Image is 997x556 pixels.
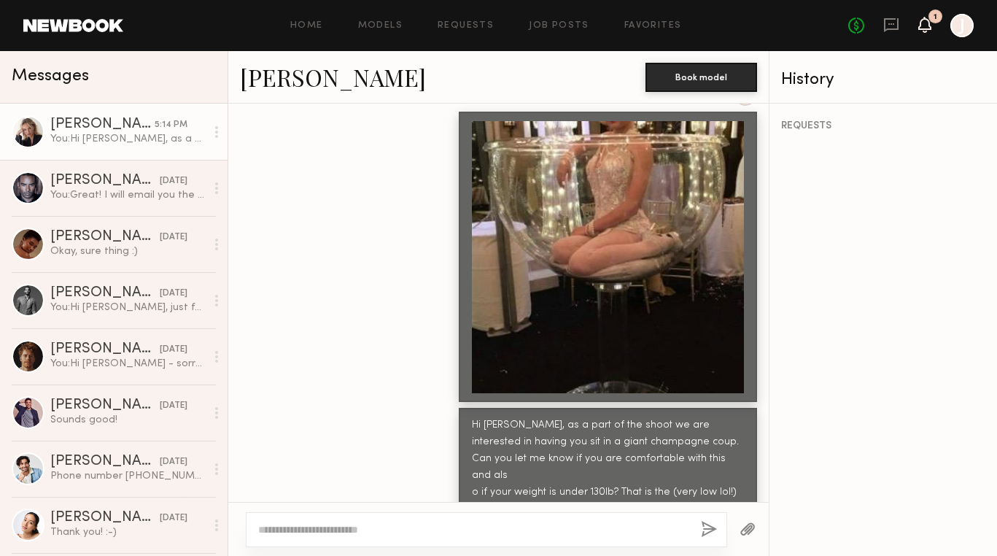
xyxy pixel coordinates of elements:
div: You: Great! I will email you the call sheet at the top of next week. Looking forward to having yo... [50,188,206,202]
div: [PERSON_NAME] [50,511,160,525]
div: [DATE] [160,511,187,525]
a: Favorites [624,21,682,31]
div: Hi [PERSON_NAME], as a part of the shoot we are interested in having you sit in a giant champagne... [472,417,744,535]
a: J [950,14,974,37]
div: [PERSON_NAME] [50,230,160,244]
div: [PERSON_NAME] [50,455,160,469]
a: Home [290,21,323,31]
div: REQUESTS [781,121,985,131]
a: [PERSON_NAME] [240,61,426,93]
a: Book model [645,70,757,82]
a: Models [358,21,403,31]
span: Messages [12,68,89,85]
div: Phone number [PHONE_NUMBER] Email [EMAIL_ADDRESS][DOMAIN_NAME] [50,469,206,483]
div: [DATE] [160,287,187,301]
div: [DATE] [160,174,187,188]
div: You: Hi [PERSON_NAME], as a part of the shoot we are interested in having you sit in a giant cham... [50,132,206,146]
div: Thank you! :-) [50,525,206,539]
div: [PERSON_NAME] [50,286,160,301]
div: [DATE] [160,343,187,357]
div: You: Hi [PERSON_NAME], just following up here! We're hoping to lock by EOW [50,301,206,314]
div: History [781,72,985,88]
div: [DATE] [160,455,187,469]
button: Book model [645,63,757,92]
div: Sounds good! [50,413,206,427]
div: Okay, sure thing :) [50,244,206,258]
a: Job Posts [529,21,589,31]
div: [PERSON_NAME] [50,117,155,132]
div: [PERSON_NAME] [50,398,160,413]
a: Requests [438,21,494,31]
div: [PERSON_NAME] [50,342,160,357]
div: 5:14 PM [155,118,187,132]
div: [PERSON_NAME] [50,174,160,188]
div: [DATE] [160,231,187,244]
div: 1 [934,13,937,21]
div: [DATE] [160,399,187,413]
div: You: Hi [PERSON_NAME] - sorry for the late response but we figured it out, all set. Thanks again. [50,357,206,371]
